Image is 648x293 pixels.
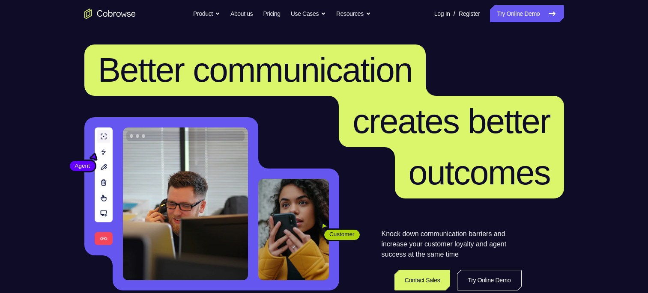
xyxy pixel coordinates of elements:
[263,5,280,22] a: Pricing
[434,5,450,22] a: Log In
[336,5,371,22] button: Resources
[382,229,522,260] p: Knock down communication barriers and increase your customer loyalty and agent success at the sam...
[454,9,455,19] span: /
[230,5,253,22] a: About us
[193,5,220,22] button: Product
[123,127,248,280] img: A customer support agent talking on the phone
[490,5,564,22] a: Try Online Demo
[352,102,550,140] span: creates better
[459,5,480,22] a: Register
[457,270,521,290] a: Try Online Demo
[98,51,412,89] span: Better communication
[84,9,136,19] a: Go to the home page
[258,179,329,280] img: A customer holding their phone
[291,5,326,22] button: Use Cases
[409,154,550,192] span: outcomes
[394,270,451,290] a: Contact Sales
